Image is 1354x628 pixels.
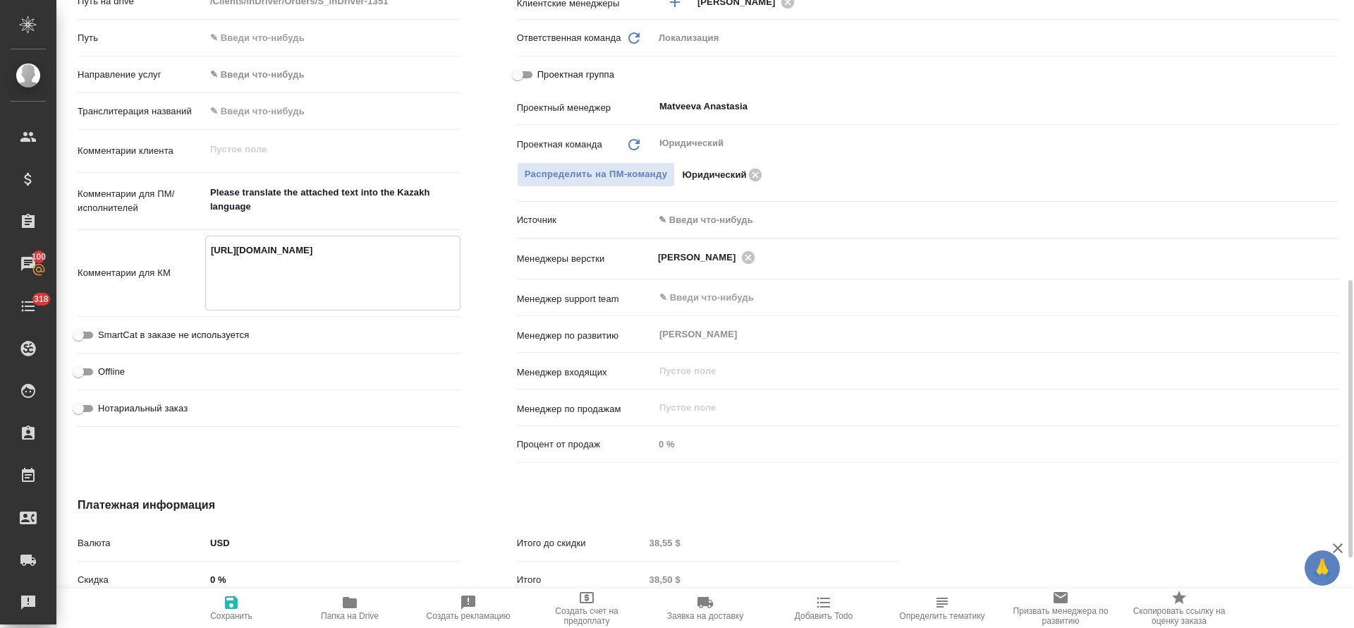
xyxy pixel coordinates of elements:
[645,533,900,553] input: Пустое поле
[658,250,745,265] span: [PERSON_NAME]
[205,569,461,590] input: ✎ Введи что-нибудь
[517,138,602,152] p: Проектная команда
[795,611,853,621] span: Добавить Todo
[409,588,527,628] button: Создать рекламацию
[78,104,205,119] p: Транслитерация названий
[78,187,205,215] p: Комментарии для ПМ/исполнителей
[517,101,654,115] p: Проектный менеджер
[654,434,1338,454] input: Пустое поле
[667,611,743,621] span: Заявка на доставку
[658,248,760,266] div: [PERSON_NAME]
[645,569,900,590] input: Пустое поле
[205,28,461,48] input: ✎ Введи что-нибудь
[172,588,291,628] button: Сохранить
[1305,550,1340,586] button: 🙏
[25,292,57,306] span: 318
[1331,256,1334,259] button: Open
[1001,588,1120,628] button: Призвать менеджера по развитию
[98,365,125,379] span: Offline
[646,588,764,628] button: Заявка на доставку
[517,213,654,227] p: Источник
[517,329,654,343] p: Менеджер по развитию
[517,162,676,187] span: В заказе уже есть ответственный ПМ или ПМ группа
[23,250,55,264] span: 100
[883,588,1001,628] button: Определить тематику
[205,531,461,555] div: USD
[78,497,899,514] h4: Платежная информация
[537,68,614,82] span: Проектная группа
[658,399,1305,416] input: Пустое поле
[321,611,379,621] span: Папка на Drive
[517,31,621,45] p: Ответственная команда
[78,31,205,45] p: Путь
[98,401,188,416] span: Нотариальный заказ
[78,536,205,550] p: Валюта
[1128,606,1230,626] span: Скопировать ссылку на оценку заказа
[4,246,53,282] a: 100
[659,213,1322,227] div: ✎ Введи что-нибудь
[536,606,638,626] span: Создать счет на предоплату
[1331,105,1334,108] button: Open
[1331,296,1334,299] button: Open
[427,611,511,621] span: Создать рекламацию
[525,167,668,183] span: Распределить на ПМ-команду
[78,266,205,280] p: Комментарии для КМ
[517,437,654,452] p: Процент от продаж
[205,101,461,121] input: ✎ Введи что-нибудь
[517,252,654,266] p: Менеджеры верстки
[658,289,1287,306] input: ✎ Введи что-нибудь
[654,26,1338,50] div: Локализация
[517,366,654,380] p: Менеджер входящих
[517,162,676,187] button: Распределить на ПМ-команду
[210,68,444,82] div: ✎ Введи что-нибудь
[1010,606,1111,626] span: Призвать менеджера по развитию
[291,588,409,628] button: Папка на Drive
[1331,1,1334,4] button: Open
[682,168,746,182] p: Юридический
[210,611,252,621] span: Сохранить
[899,611,984,621] span: Определить тематику
[517,573,645,587] p: Итого
[517,292,654,306] p: Менеджер support team
[654,208,1338,232] div: ✎ Введи что-нибудь
[98,328,249,342] span: SmartCat в заказе не используется
[764,588,883,628] button: Добавить Todo
[1310,553,1334,583] span: 🙏
[4,289,53,324] a: 318
[527,588,646,628] button: Создать счет на предоплату
[206,238,460,305] textarea: [URL][DOMAIN_NAME]
[517,402,654,416] p: Менеджер по продажам
[78,68,205,82] p: Направление услуг
[205,63,461,87] div: ✎ Введи что-нибудь
[205,181,461,219] textarea: Please translate the attached text into the Kazakh language
[78,144,205,158] p: Комментарии клиента
[658,363,1305,380] input: Пустое поле
[78,573,205,587] p: Скидка
[517,536,645,550] p: Итого до скидки
[1120,588,1238,628] button: Скопировать ссылку на оценку заказа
